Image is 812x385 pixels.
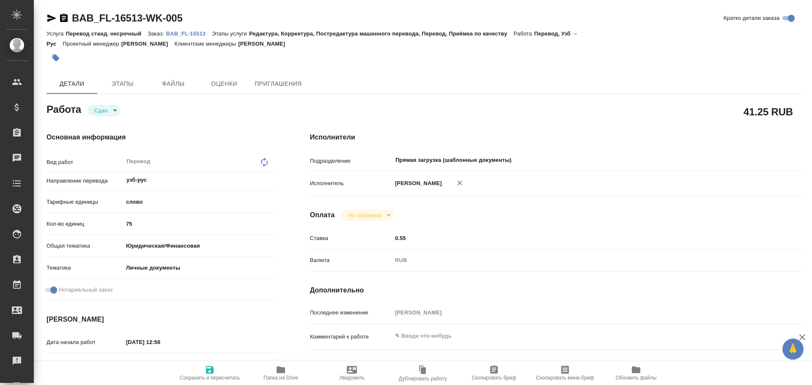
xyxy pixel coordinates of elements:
button: Обновить файлы [601,361,672,385]
span: Скопировать бриф [472,375,516,381]
button: Скопировать бриф [458,361,529,385]
div: слово [123,195,276,209]
button: Скопировать мини-бриф [529,361,601,385]
p: [PERSON_NAME] [121,41,175,47]
a: BAB_FL-16513-WK-005 [72,12,183,24]
button: Скопировать ссылку для ЯМессенджера [47,13,57,23]
span: Детали [52,79,92,89]
p: Услуга [47,30,66,37]
h2: 41.25 RUB [743,104,793,119]
p: Перевод станд. несрочный [66,30,148,37]
span: Файлы [153,79,194,89]
p: Проектный менеджер [63,41,121,47]
div: Сдан [341,210,393,221]
p: Вид работ [47,158,123,167]
button: Open [272,179,273,181]
p: Тематика [47,264,123,272]
input: ✎ Введи что-нибудь [123,336,197,348]
button: Дублировать работу [387,361,458,385]
span: Папка на Drive [263,375,298,381]
p: Ставка [310,234,392,243]
div: Юридическая/Финансовая [123,239,276,253]
h4: Основная информация [47,132,276,142]
button: Папка на Drive [245,361,316,385]
p: Комментарий к работе [310,333,392,341]
span: Нотариальный заказ [59,286,112,294]
button: Добавить тэг [47,49,65,67]
div: RUB [392,253,762,268]
p: Дата начала работ [47,338,123,347]
h4: Дополнительно [310,285,803,295]
button: Сохранить и пересчитать [174,361,245,385]
p: Исполнитель [310,179,392,188]
button: Open [757,159,759,161]
p: Общая тематика [47,242,123,250]
p: Тарифные единицы [47,198,123,206]
p: Редактура, Корректура, Постредактура машинного перевода, Перевод, Приёмка по качеству [249,30,513,37]
p: Заказ: [148,30,166,37]
span: Этапы [102,79,143,89]
input: Пустое поле [392,306,762,319]
p: Валюта [310,256,392,265]
h4: Оплата [310,210,335,220]
button: Удалить исполнителя [450,174,469,192]
h4: Исполнители [310,132,803,142]
p: Работа [513,30,534,37]
span: 🙏 [786,340,800,358]
span: Уведомить [339,375,365,381]
span: Обновить файлы [616,375,657,381]
span: Сохранить и пересчитать [180,375,240,381]
p: Кол-во единиц [47,220,123,228]
span: Оценки [204,79,244,89]
button: 🙏 [782,339,804,360]
button: Не оплачена [346,212,383,219]
p: Этапы услуги [212,30,249,37]
span: Дублировать работу [399,376,447,382]
span: Приглашения [255,79,302,89]
input: ✎ Введи что-нибудь [392,232,762,244]
p: [PERSON_NAME] [392,179,442,188]
button: Уведомить [316,361,387,385]
p: Клиентские менеджеры [175,41,239,47]
p: Направление перевода [47,177,123,185]
p: [PERSON_NAME] [238,41,291,47]
button: Скопировать ссылку [59,13,69,23]
input: Пустое поле [123,360,197,372]
input: ✎ Введи что-нибудь [123,218,276,230]
p: Последнее изменение [310,309,392,317]
h4: [PERSON_NAME] [47,314,276,325]
div: Сдан [88,105,120,116]
h2: Работа [47,101,81,116]
a: BAB_FL-16513 [166,30,212,37]
div: Личные документы [123,261,276,275]
p: Подразделение [310,157,392,165]
span: Кратко детали заказа [724,14,779,22]
span: Скопировать мини-бриф [536,375,594,381]
button: Сдан [92,107,110,114]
